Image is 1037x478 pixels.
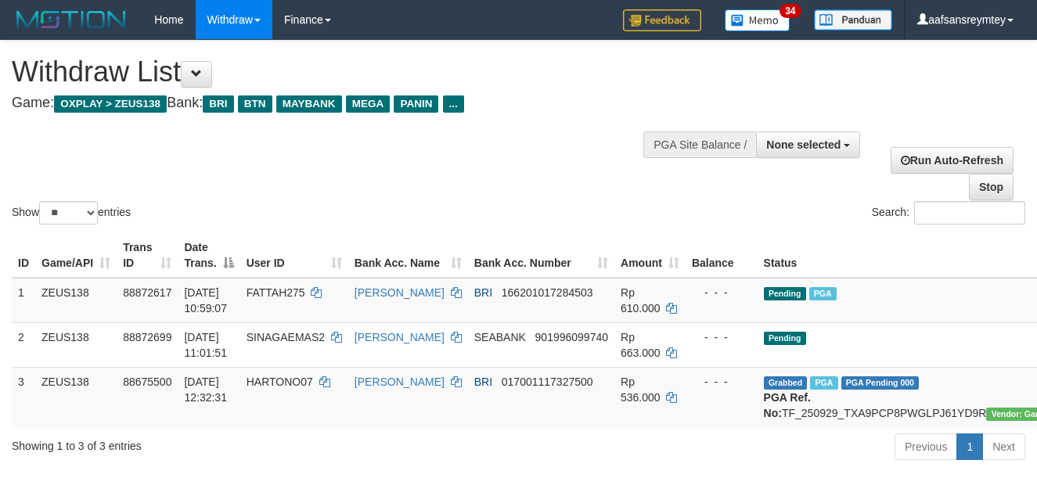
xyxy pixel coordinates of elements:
[123,376,171,388] span: 88675500
[355,376,445,388] a: [PERSON_NAME]
[394,95,438,113] span: PANIN
[54,95,167,113] span: OXPLAY > ZEUS138
[39,201,98,225] select: Showentries
[756,131,860,158] button: None selected
[686,233,758,278] th: Balance
[12,95,675,111] h4: Game: Bank:
[502,286,593,299] span: Copy 166201017284503 to clipboard
[355,286,445,299] a: [PERSON_NAME]
[502,376,593,388] span: Copy 017001117327500 to clipboard
[621,331,661,359] span: Rp 663.000
[692,285,751,300] div: - - -
[346,95,391,113] span: MEGA
[764,332,806,345] span: Pending
[764,376,808,390] span: Grabbed
[969,174,1014,200] a: Stop
[809,287,837,300] span: Marked by aafanarl
[841,376,920,390] span: PGA Pending
[35,367,117,427] td: ZEUS138
[474,331,526,343] span: SEABANK
[725,9,790,31] img: Button%20Memo.svg
[443,95,464,113] span: ...
[123,331,171,343] span: 88872699
[35,233,117,278] th: Game/API: activate to sort column ascending
[643,131,756,158] div: PGA Site Balance /
[355,331,445,343] a: [PERSON_NAME]
[614,233,686,278] th: Amount: activate to sort column ascending
[12,278,35,323] td: 1
[12,367,35,427] td: 3
[766,138,841,151] span: None selected
[184,286,227,314] span: [DATE] 10:59:07
[35,322,117,367] td: ZEUS138
[240,233,348,278] th: User ID: activate to sort column ascending
[276,95,342,113] span: MAYBANK
[764,287,806,300] span: Pending
[468,233,614,278] th: Bank Acc. Number: activate to sort column ascending
[178,233,239,278] th: Date Trans.: activate to sort column descending
[12,56,675,88] h1: Withdraw List
[12,201,131,225] label: Show entries
[348,233,468,278] th: Bank Acc. Name: activate to sort column ascending
[247,331,325,343] span: SINAGAEMAS2
[895,433,957,460] a: Previous
[535,331,608,343] span: Copy 901996099740 to clipboard
[780,4,801,18] span: 34
[621,286,661,314] span: Rp 610.000
[117,233,178,278] th: Trans ID: activate to sort column ascending
[247,286,305,299] span: FATTAH275
[982,433,1025,460] a: Next
[623,9,701,31] img: Feedback.jpg
[238,95,272,113] span: BTN
[914,201,1025,225] input: Search:
[184,331,227,359] span: [DATE] 11:01:51
[764,391,811,419] b: PGA Ref. No:
[692,374,751,390] div: - - -
[474,376,492,388] span: BRI
[12,8,131,31] img: MOTION_logo.png
[621,376,661,404] span: Rp 536.000
[12,322,35,367] td: 2
[247,376,313,388] span: HARTONO07
[872,201,1025,225] label: Search:
[474,286,492,299] span: BRI
[810,376,837,390] span: Marked by aaftrukkakada
[184,376,227,404] span: [DATE] 12:32:31
[692,329,751,345] div: - - -
[12,233,35,278] th: ID
[123,286,171,299] span: 88872617
[956,433,983,460] a: 1
[814,9,892,31] img: panduan.png
[12,432,420,454] div: Showing 1 to 3 of 3 entries
[891,147,1014,174] a: Run Auto-Refresh
[35,278,117,323] td: ZEUS138
[203,95,233,113] span: BRI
